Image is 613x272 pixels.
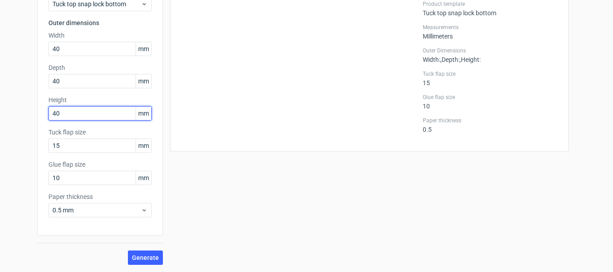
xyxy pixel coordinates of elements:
[53,206,141,215] span: 0.5 mm
[423,94,557,101] label: Glue flap size
[423,70,557,78] label: Tuck flap size
[48,160,152,169] label: Glue flap size
[48,192,152,201] label: Paper thickness
[48,18,152,27] h3: Outer dimensions
[136,74,151,88] span: mm
[423,24,557,40] div: Millimeters
[460,56,481,63] span: , Height :
[423,24,557,31] label: Measurements
[423,0,557,8] label: Product template
[128,250,163,265] button: Generate
[48,63,152,72] label: Depth
[132,255,159,261] span: Generate
[440,56,460,63] span: , Depth :
[136,171,151,185] span: mm
[136,107,151,120] span: mm
[48,95,152,104] label: Height
[136,42,151,56] span: mm
[48,128,152,137] label: Tuck flap size
[423,0,557,17] div: Tuck top snap lock bottom
[423,117,557,124] label: Paper thickness
[48,31,152,40] label: Width
[423,47,557,54] label: Outer Dimensions
[423,56,440,63] span: Width :
[423,117,557,133] div: 0.5
[136,139,151,152] span: mm
[423,70,557,86] div: 15
[423,94,557,110] div: 10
